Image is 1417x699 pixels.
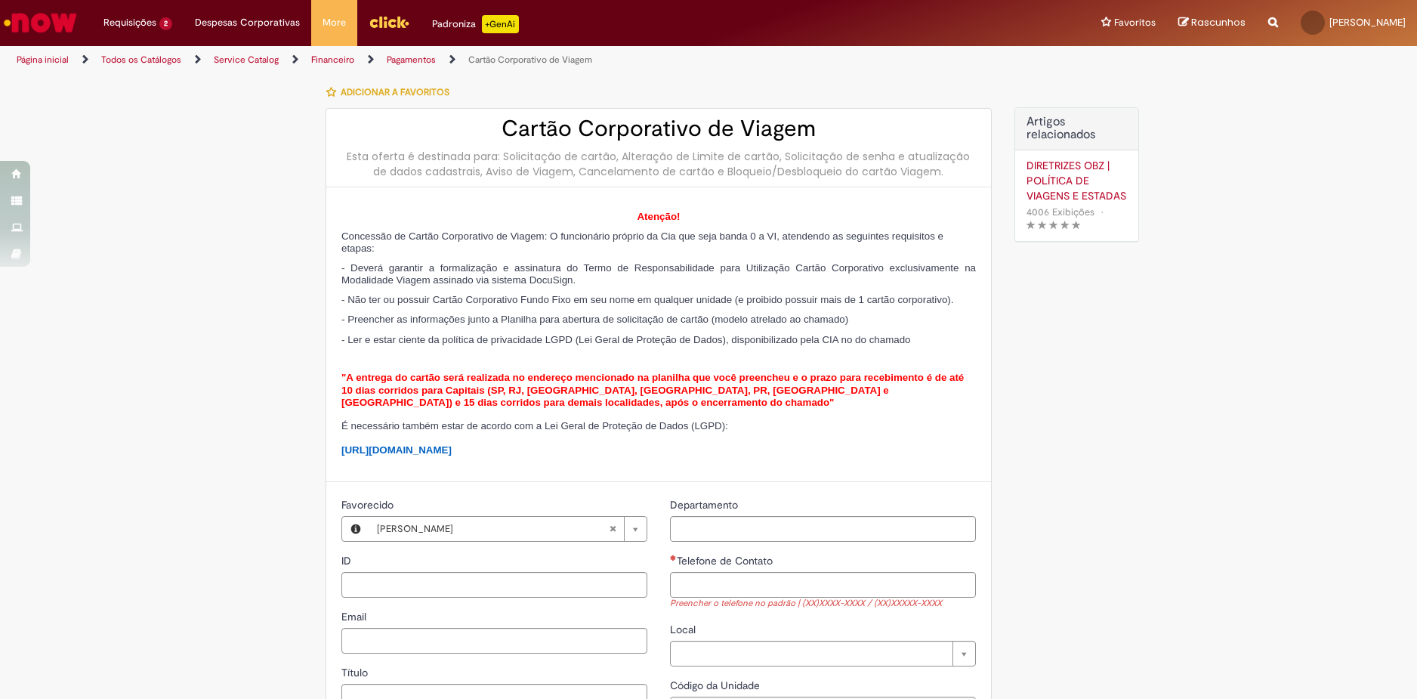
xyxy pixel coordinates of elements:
a: Service Catalog [214,54,279,66]
span: É necessário também estar de acordo com a Lei Geral de Proteção de Dados (LGPD): [341,420,728,431]
span: 2 [159,17,172,30]
h2: Cartão Corporativo de Viagem [341,116,976,141]
a: Rascunhos [1178,16,1246,30]
p: +GenAi [482,15,519,33]
a: [URL][DOMAIN_NAME] [341,444,452,456]
h3: Artigos relacionados [1026,116,1127,142]
div: Padroniza [432,15,519,33]
span: ID [341,554,354,568]
span: Despesas Corporativas [195,15,300,30]
input: Telefone de Contato [670,572,976,598]
span: Atenção! [637,211,680,222]
span: Telefone de Contato [677,554,776,568]
span: - Deverá garantir a formalização e assinatura do Termo de Responsabilidade para Utilização Cartão... [341,262,976,286]
ul: Trilhas de página [11,46,934,74]
input: Departamento [670,516,976,542]
button: Favorecido, Visualizar este registro Marcelo Augusto Koboldt Filho [342,517,369,541]
a: DIRETRIZES OBZ | POLÍTICA DE VIAGENS E ESTADAS [1026,158,1127,203]
span: • [1097,202,1107,222]
span: Concessão de Cartão Corporativo de Viagem: O funcionário próprio da Cia que seja banda 0 a VI, at... [341,230,943,254]
span: Favorecido, Marcelo Augusto Koboldt Filho [341,498,397,512]
a: [PERSON_NAME]Limpar campo Favorecido [369,517,647,541]
span: - Não ter ou possuir Cartão Corporativo Fundo Fixo em seu nome em qualquer unidade (e proibido po... [341,294,953,305]
span: Email [341,610,369,623]
input: ID [341,572,647,598]
input: Email [341,628,647,654]
span: More [323,15,346,30]
a: Página inicial [17,54,69,66]
span: Local [670,623,699,636]
span: Requisições [103,15,156,30]
a: Limpar campo Local [670,641,976,667]
span: Título [341,666,371,679]
abbr: Limpar campo Favorecido [601,517,624,541]
a: Todos os Catálogos [101,54,181,66]
div: Preencher o telefone no padrão | (XX)XXXX-XXXX / (XX)XXXXX-XXXX [670,598,976,611]
a: Pagamentos [387,54,436,66]
span: [PERSON_NAME] [377,517,609,541]
span: - Preencher as informações junto a Planilha para abertura de solicitação de cartão (modelo atrela... [341,314,848,325]
span: Favoritos [1114,15,1156,30]
div: Esta oferta é destinada para: Solicitação de cartão, Alteração de Limite de cartão, Solicitação d... [341,149,976,179]
span: Adicionar a Favoritos [341,86,449,98]
span: - Ler e estar ciente da política de privacidade LGPD (Lei Geral de Proteção de Dados), disponibil... [341,334,910,345]
a: Financeiro [311,54,354,66]
span: Código da Unidade [670,679,763,692]
span: Necessários [670,555,677,561]
img: ServiceNow [2,8,79,38]
span: Departamento [670,498,741,512]
span: Rascunhos [1191,15,1246,29]
button: Adicionar a Favoritos [326,76,458,108]
span: "A entrega do cartão será realizada no endereço mencionado na planilha que você preencheu e o pra... [341,372,964,408]
span: 4006 Exibições [1026,206,1094,218]
img: click_logo_yellow_360x200.png [369,11,409,33]
a: Cartão Corporativo de Viagem [468,54,592,66]
span: [PERSON_NAME] [1329,16,1406,29]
